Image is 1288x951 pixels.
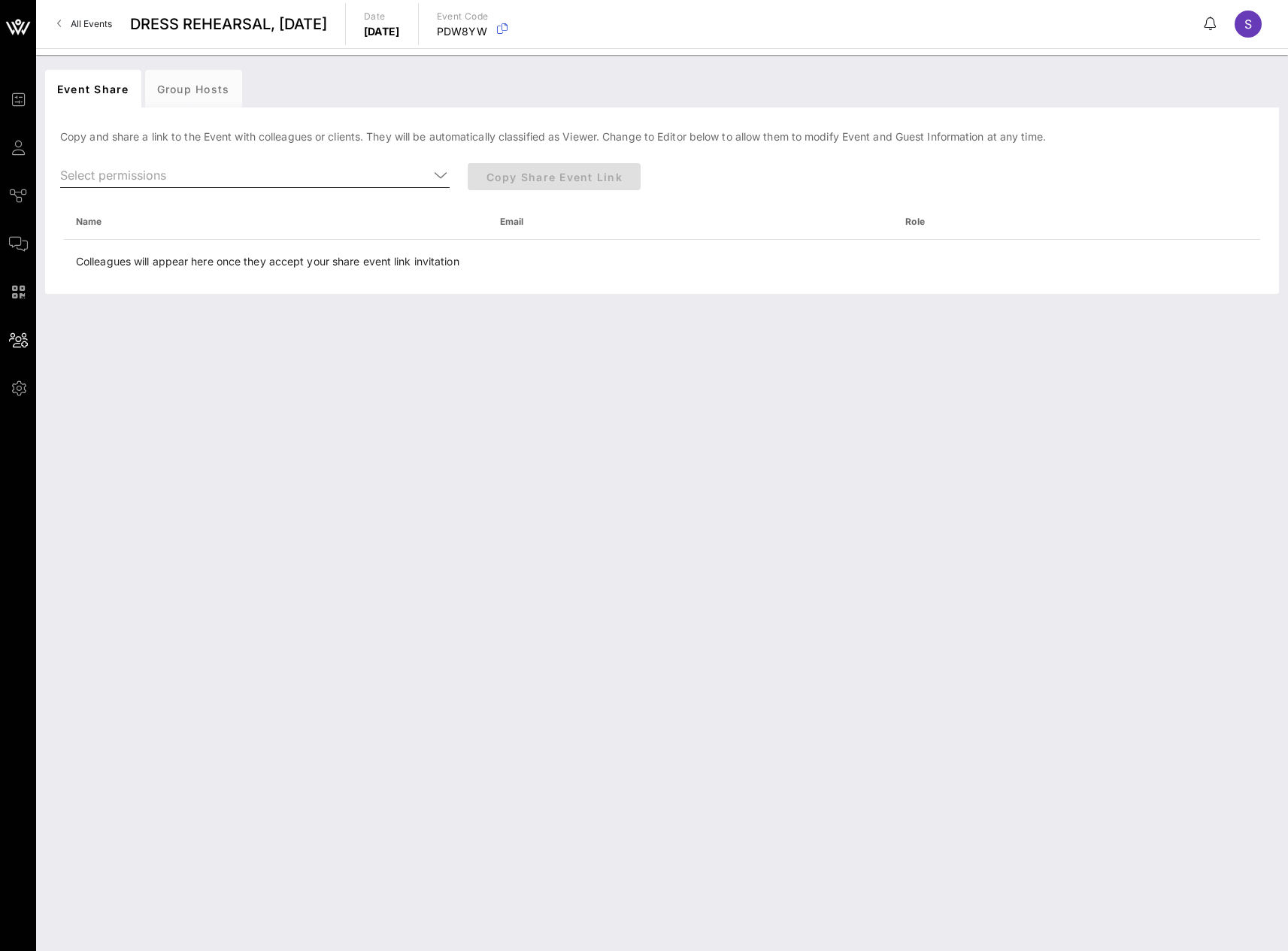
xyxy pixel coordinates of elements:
span: S [1244,17,1252,32]
div: Event Share [45,70,141,108]
p: Event Code [437,9,489,24]
p: [DATE] [364,24,400,39]
th: Role [893,204,1260,240]
div: Group Hosts [145,70,242,108]
td: Colleagues will appear here once they accept your share event link invitation [64,240,1260,282]
span: DRESS REHEARSAL, [DATE] [130,13,327,35]
p: Date [364,9,400,24]
th: Name [64,204,488,240]
div: S [1235,11,1262,38]
p: PDW8YW [437,24,489,39]
input: Select permissions [60,163,429,187]
span: All Events [71,18,112,29]
div: Copy and share a link to the Event with colleagues or clients. They will be automatically classif... [45,117,1279,294]
a: All Events [48,12,121,36]
th: Email [488,204,893,240]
